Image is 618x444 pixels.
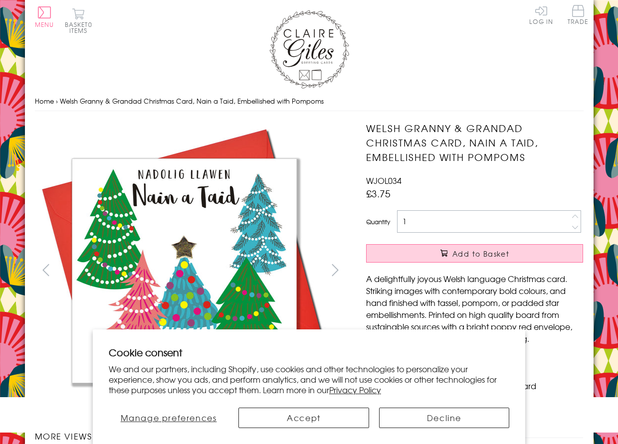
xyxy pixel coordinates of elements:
[109,364,509,395] p: We and our partners, including Shopify, use cookies and other technologies to personalize your ex...
[366,217,390,226] label: Quantity
[452,249,509,259] span: Add to Basket
[121,412,217,424] span: Manage preferences
[329,384,381,396] a: Privacy Policy
[379,408,509,428] button: Decline
[35,430,347,442] h3: More views
[35,96,54,106] a: Home
[35,6,54,27] button: Menu
[366,244,583,263] button: Add to Basket
[366,174,402,186] span: WJOL034
[35,91,584,112] nav: breadcrumbs
[324,259,346,281] button: next
[269,10,349,89] img: Claire Giles Greetings Cards
[568,5,589,26] a: Trade
[366,273,583,344] p: A delightfully joyous Welsh language Christmas card. Striking images with contemporary bold colou...
[568,5,589,24] span: Trade
[366,121,583,164] h1: Welsh Granny & Grandad Christmas Card, Nain a Taid, Embellished with Pompoms
[34,121,334,420] img: Welsh Granny & Grandad Christmas Card, Nain a Taid, Embellished with Pompoms
[529,5,553,24] a: Log In
[35,259,57,281] button: prev
[56,96,58,106] span: ›
[69,20,92,35] span: 0 items
[65,8,92,33] button: Basket0 items
[60,96,324,106] span: Welsh Granny & Grandad Christmas Card, Nain a Taid, Embellished with Pompoms
[238,408,369,428] button: Accept
[109,345,509,359] h2: Cookie consent
[366,186,391,200] span: £3.75
[109,408,229,428] button: Manage preferences
[35,20,54,29] span: Menu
